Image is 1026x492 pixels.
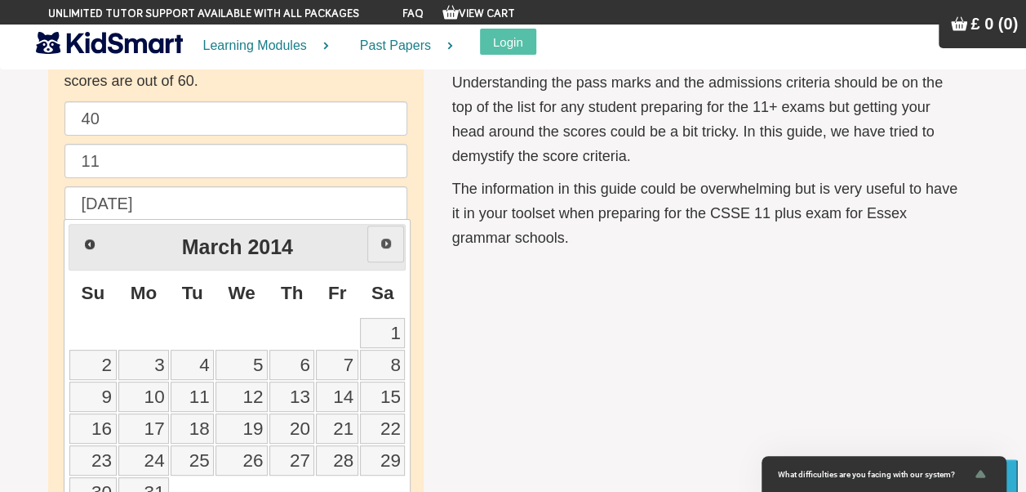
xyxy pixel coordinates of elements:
[71,226,108,263] a: Prev
[269,445,314,476] a: 27
[360,318,406,348] a: 1
[118,382,170,412] a: 10
[360,445,406,476] a: 29
[316,382,358,412] a: 14
[36,29,183,57] img: KidSmart logo
[360,414,406,444] a: 22
[69,350,116,380] a: 2
[269,414,314,444] a: 20
[281,283,304,303] span: Thursday
[228,283,255,303] span: Wednesday
[69,382,116,412] a: 9
[64,144,407,178] input: Maths raw score
[183,25,340,68] a: Learning Modules
[82,283,105,303] span: Sunday
[452,177,962,250] p: The information in this guide could be overwhelming but is very useful to have it in your toolset...
[442,8,515,20] a: View Cart
[171,382,214,412] a: 11
[367,226,404,262] a: Next
[452,70,962,168] p: Understanding the pass marks and the admissions criteria should be on the top of the list for any...
[215,445,268,476] a: 26
[118,414,170,444] a: 17
[215,350,268,380] a: 5
[316,414,358,444] a: 21
[269,350,314,380] a: 6
[371,283,394,303] span: Saturday
[360,350,406,380] a: 8
[970,15,1018,33] span: £ 0 (0)
[778,470,970,479] span: What difficulties are you facing with our system?
[480,29,536,55] button: Login
[360,382,406,412] a: 15
[69,445,116,476] a: 23
[316,445,358,476] a: 28
[951,16,967,32] img: Your items in the shopping basket
[380,237,393,250] span: Next
[64,186,407,221] input: Date of birth (d/m/y) e.g. 27/12/2007
[171,414,214,444] a: 18
[64,101,407,136] input: English raw score
[182,283,203,303] span: Tuesday
[171,445,214,476] a: 25
[247,235,293,258] span: 2014
[48,6,359,22] span: Unlimited tutor support available with all packages
[118,445,170,476] a: 24
[83,238,96,251] span: Prev
[69,414,116,444] a: 16
[340,25,464,68] a: Past Papers
[171,350,214,380] a: 4
[316,350,358,380] a: 7
[118,350,170,380] a: 3
[182,235,242,258] span: March
[215,382,268,412] a: 12
[269,382,314,412] a: 13
[442,4,459,20] img: Your items in the shopping basket
[328,283,347,303] span: Friday
[402,8,424,20] a: FAQ
[131,283,158,303] span: Monday
[215,414,268,444] a: 19
[778,464,990,484] button: Show survey - What difficulties are you facing with our system?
